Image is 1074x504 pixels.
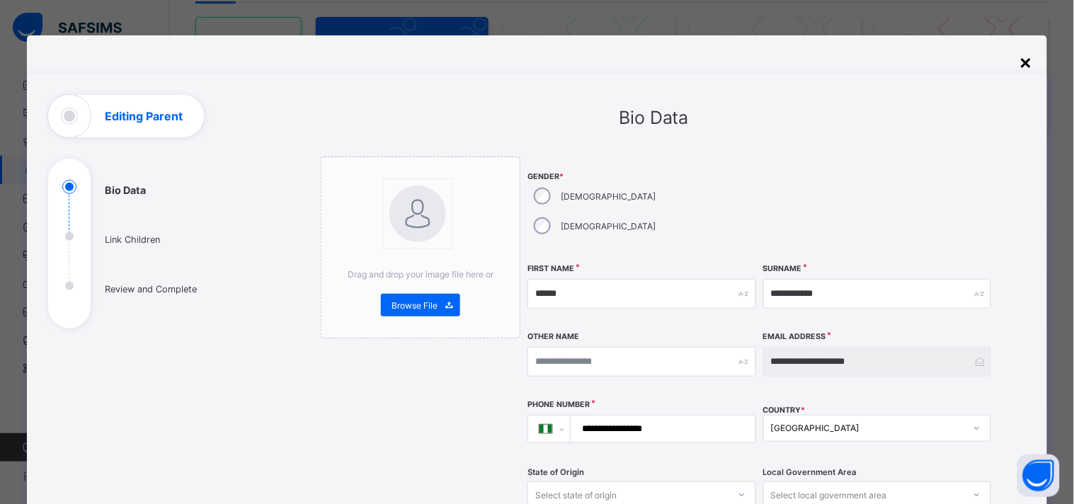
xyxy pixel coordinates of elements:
img: bannerImage [389,185,446,242]
span: State of Origin [527,467,584,477]
label: Surname [763,264,802,273]
div: [GEOGRAPHIC_DATA] [771,423,965,434]
span: Drag and drop your image file here or [348,269,493,280]
div: × [1019,50,1033,74]
button: Open asap [1017,454,1060,497]
label: Phone Number [527,400,590,409]
span: Browse File [392,300,438,311]
h1: Editing Parent [105,110,183,122]
label: [DEMOGRAPHIC_DATA] [561,221,656,231]
label: [DEMOGRAPHIC_DATA] [561,191,656,202]
label: Email Address [763,332,826,341]
span: Local Government Area [763,467,857,477]
span: COUNTRY [763,406,806,415]
span: Bio Data [619,107,689,128]
div: bannerImageDrag and drop your image file here orBrowse File [321,156,520,338]
label: First Name [527,264,574,273]
span: Gender [527,172,755,181]
label: Other Name [527,332,579,341]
